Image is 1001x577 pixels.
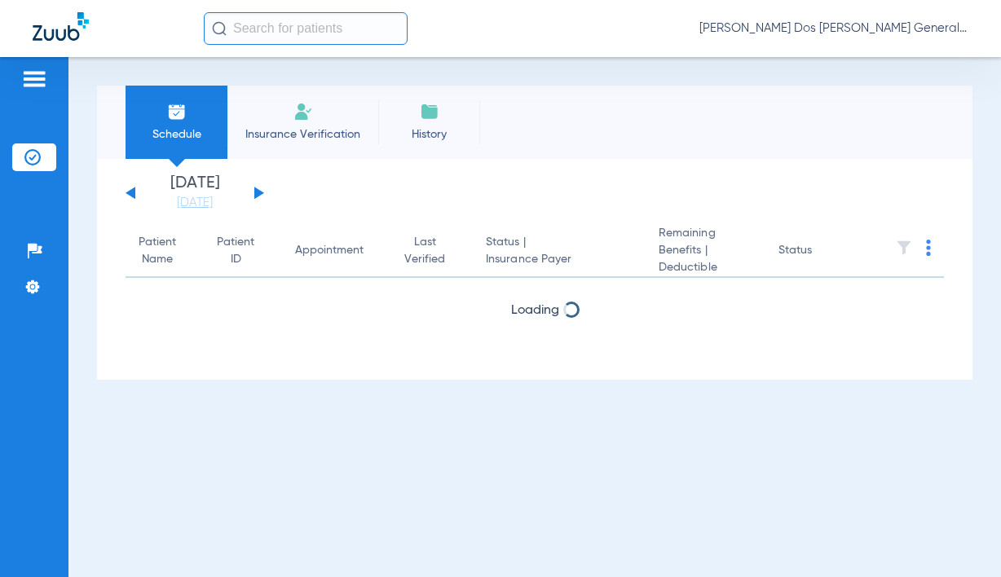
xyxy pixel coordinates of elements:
span: History [390,126,468,143]
img: Search Icon [212,21,227,36]
img: Manual Insurance Verification [293,102,313,121]
img: History [420,102,439,121]
div: Last Verified [404,234,445,268]
span: Insurance Verification [240,126,366,143]
input: Search for patients [204,12,408,45]
a: [DATE] [146,195,244,211]
span: Insurance Payer [486,251,633,268]
img: filter.svg [896,240,912,256]
th: Status | [473,225,646,278]
div: Appointment [295,242,364,259]
span: Deductible [659,259,752,276]
th: Remaining Benefits | [646,225,765,278]
img: hamburger-icon [21,69,47,89]
th: Status [765,225,875,278]
img: Schedule [167,102,187,121]
div: Patient Name [139,234,191,268]
div: Patient ID [217,234,269,268]
img: group-dot-blue.svg [926,240,931,256]
span: Loading [511,304,559,317]
li: [DATE] [146,175,244,211]
span: Schedule [138,126,215,143]
div: Appointment [295,242,378,259]
div: Patient ID [217,234,254,268]
div: Last Verified [404,234,460,268]
span: [PERSON_NAME] Dos [PERSON_NAME] General | Abra Health [699,20,968,37]
img: Zuub Logo [33,12,89,41]
div: Patient Name [139,234,176,268]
